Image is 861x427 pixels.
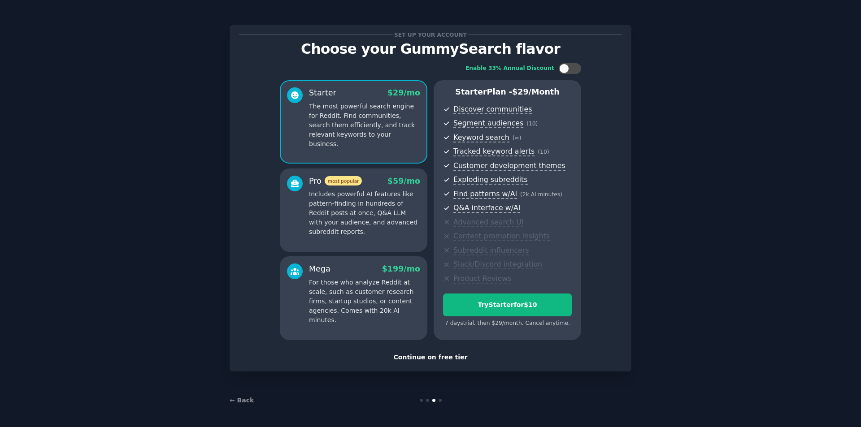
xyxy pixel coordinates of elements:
[453,274,511,284] span: Product Reviews
[443,86,572,98] p: Starter Plan -
[387,88,420,97] span: $ 29 /mo
[239,41,622,57] p: Choose your GummySearch flavor
[520,191,562,198] span: ( 2k AI minutes )
[453,147,535,156] span: Tracked keyword alerts
[239,353,622,362] div: Continue on free tier
[453,246,529,255] span: Subreddit influencers
[382,264,420,273] span: $ 199 /mo
[393,30,469,39] span: Set up your account
[453,260,542,269] span: Slack/Discord integration
[309,190,420,237] p: Includes powerful AI features like pattern-finding in hundreds of Reddit posts at once, Q&A LLM w...
[453,203,520,213] span: Q&A interface w/AI
[230,397,254,404] a: ← Back
[325,176,362,185] span: most popular
[443,293,572,316] button: TryStarterfor$10
[513,135,522,141] span: ( ∞ )
[453,218,523,227] span: Advanced search UI
[453,119,523,128] span: Segment audiences
[309,263,330,275] div: Mega
[453,161,565,171] span: Customer development themes
[453,190,517,199] span: Find patterns w/AI
[453,133,509,142] span: Keyword search
[453,105,532,114] span: Discover communities
[309,87,336,99] div: Starter
[387,177,420,185] span: $ 59 /mo
[309,102,420,149] p: The most powerful search engine for Reddit. Find communities, search them efficiently, and track ...
[453,232,550,241] span: Content promotion insights
[453,175,527,185] span: Exploding subreddits
[309,176,362,187] div: Pro
[309,278,420,325] p: For those who analyze Reddit at scale, such as customer research firms, startup studios, or conte...
[443,319,572,328] div: 7 days trial, then $ 29 /month . Cancel anytime.
[512,87,560,96] span: $ 29 /month
[538,149,549,155] span: ( 10 )
[444,300,571,310] div: Try Starter for $10
[465,65,554,73] div: Enable 33% Annual Discount
[526,121,538,127] span: ( 10 )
